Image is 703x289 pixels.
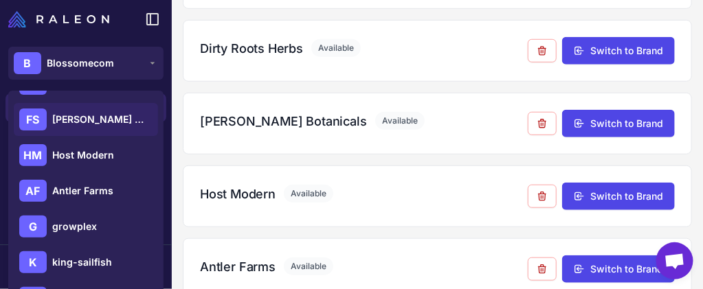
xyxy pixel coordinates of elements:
[47,56,114,71] span: Blossomecom
[5,93,166,122] a: Manage Brands
[19,144,47,166] div: HM
[52,255,112,270] span: king-sailfish
[375,112,425,130] span: Available
[656,242,693,279] div: Open chat
[562,110,675,137] button: Switch to Brand
[284,185,333,203] span: Available
[8,11,109,27] img: Raleon Logo
[200,39,303,58] h3: Dirty Roots Herbs
[562,183,675,210] button: Switch to Brand
[5,128,166,157] a: User Management
[52,112,148,127] span: [PERSON_NAME] Botanicals
[14,52,41,74] div: B
[200,185,276,203] h3: Host Modern
[284,257,333,275] span: Available
[19,180,47,202] div: AF
[19,216,47,238] div: G
[52,148,114,163] span: Host Modern
[19,108,47,130] div: FS
[528,257,557,281] button: Remove from agency
[8,11,115,27] a: Raleon Logo
[311,39,361,57] span: Available
[562,37,675,65] button: Switch to Brand
[200,257,276,276] h3: Antler Farms
[19,251,47,273] div: K
[528,185,557,208] button: Remove from agency
[8,47,164,80] button: BBlossomecom
[200,112,367,130] h3: [PERSON_NAME] Botanicals
[52,219,97,234] span: growplex
[528,112,557,135] button: Remove from agency
[52,183,113,198] span: Antler Farms
[528,39,557,62] button: Remove from agency
[562,255,675,283] button: Switch to Brand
